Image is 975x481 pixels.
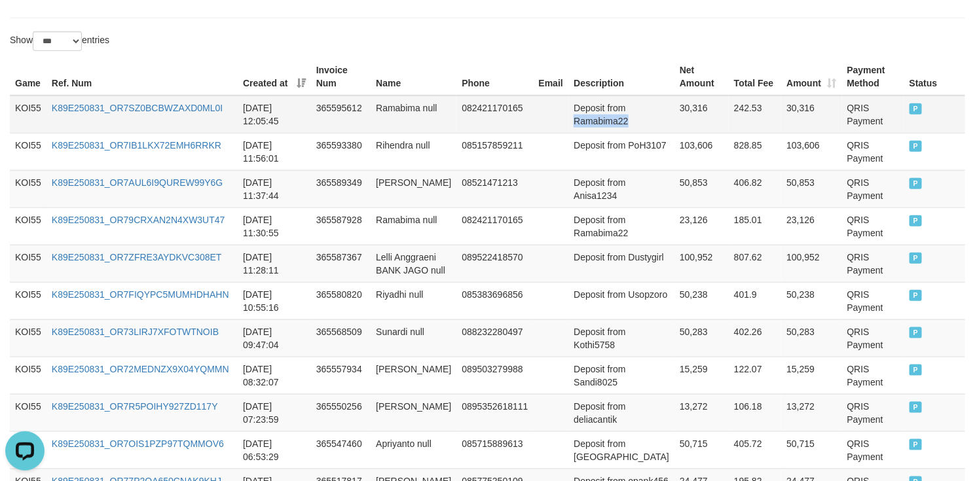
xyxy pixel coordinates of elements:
[52,177,223,188] a: K89E250831_OR7AUL6I9QUREW99Y6G
[729,431,781,469] td: 405.72
[238,133,311,170] td: [DATE] 11:56:01
[568,58,674,96] th: Description
[674,133,729,170] td: 103,606
[910,215,923,226] span: PAID
[568,133,674,170] td: Deposit from PoH3107
[781,357,841,394] td: 15,259
[371,357,456,394] td: [PERSON_NAME]
[311,207,371,245] td: 365587928
[674,431,729,469] td: 50,715
[456,319,533,357] td: 088232280497
[52,252,222,262] a: K89E250831_OR7ZFRE3AYDKVC308ET
[238,282,311,319] td: [DATE] 10:55:16
[568,282,674,319] td: Deposit from Usopzoro
[371,394,456,431] td: [PERSON_NAME]
[729,133,781,170] td: 828.85
[456,394,533,431] td: 0895352618111
[781,431,841,469] td: 50,715
[568,96,674,134] td: Deposit from Ramabima22
[568,319,674,357] td: Deposit from Kothi5758
[568,394,674,431] td: Deposit from deliacantik
[729,394,781,431] td: 106.18
[371,170,456,207] td: [PERSON_NAME]
[238,245,311,282] td: [DATE] 11:28:11
[842,357,904,394] td: QRIS Payment
[781,394,841,431] td: 13,272
[456,58,533,96] th: Phone
[371,245,456,282] td: Lelli Anggraeni BANK JAGO null
[371,282,456,319] td: Riyadhi null
[674,96,729,134] td: 30,316
[534,58,569,96] th: Email
[674,357,729,394] td: 15,259
[10,207,46,245] td: KOI55
[46,58,238,96] th: Ref. Num
[842,170,904,207] td: QRIS Payment
[52,140,221,151] a: K89E250831_OR7IB1LKX72EMH6RRKR
[371,96,456,134] td: Ramabima null
[10,58,46,96] th: Game
[674,170,729,207] td: 50,853
[311,319,371,357] td: 365568509
[52,401,218,412] a: K89E250831_OR7R5POIHY927ZD117Y
[674,394,729,431] td: 13,272
[5,5,45,45] button: Open LiveChat chat widget
[52,215,225,225] a: K89E250831_OR79CRXAN2N4XW3UT47
[311,58,371,96] th: Invoice Num
[781,207,841,245] td: 23,126
[910,253,923,264] span: PAID
[674,58,729,96] th: Net Amount
[10,170,46,207] td: KOI55
[781,96,841,134] td: 30,316
[10,245,46,282] td: KOI55
[842,319,904,357] td: QRIS Payment
[729,319,781,357] td: 402.26
[371,133,456,170] td: Rihendra null
[52,438,224,449] a: K89E250831_OR7OIS1PZP97TQMMOV6
[781,58,841,96] th: Amount: activate to sort column ascending
[311,394,371,431] td: 365550256
[311,431,371,469] td: 365547460
[842,58,904,96] th: Payment Method
[781,170,841,207] td: 50,853
[729,282,781,319] td: 401.9
[781,245,841,282] td: 100,952
[729,245,781,282] td: 807.62
[311,245,371,282] td: 365587367
[10,31,109,51] label: Show entries
[456,96,533,134] td: 082421170165
[674,319,729,357] td: 50,283
[568,245,674,282] td: Deposit from Dustygirl
[456,357,533,394] td: 089503279988
[910,178,923,189] span: PAID
[729,58,781,96] th: Total Fee
[311,282,371,319] td: 365580820
[842,133,904,170] td: QRIS Payment
[674,207,729,245] td: 23,126
[781,282,841,319] td: 50,238
[456,282,533,319] td: 085383696856
[729,357,781,394] td: 122.07
[568,207,674,245] td: Deposit from Ramabima22
[52,289,229,300] a: K89E250831_OR7FIQYPC5MUMHDHAHN
[781,319,841,357] td: 50,283
[910,290,923,301] span: PAID
[842,282,904,319] td: QRIS Payment
[729,207,781,245] td: 185.01
[238,357,311,394] td: [DATE] 08:32:07
[729,96,781,134] td: 242.53
[456,170,533,207] td: 08521471213
[456,207,533,245] td: 082421170165
[674,245,729,282] td: 100,952
[842,394,904,431] td: QRIS Payment
[842,245,904,282] td: QRIS Payment
[52,364,229,374] a: K89E250831_OR72MEDNZX9X04YQMMN
[371,58,456,96] th: Name
[910,402,923,413] span: PAID
[238,170,311,207] td: [DATE] 11:37:44
[456,245,533,282] td: 089522418570
[371,207,456,245] td: Ramabima null
[238,394,311,431] td: [DATE] 07:23:59
[456,133,533,170] td: 085157859211
[10,319,46,357] td: KOI55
